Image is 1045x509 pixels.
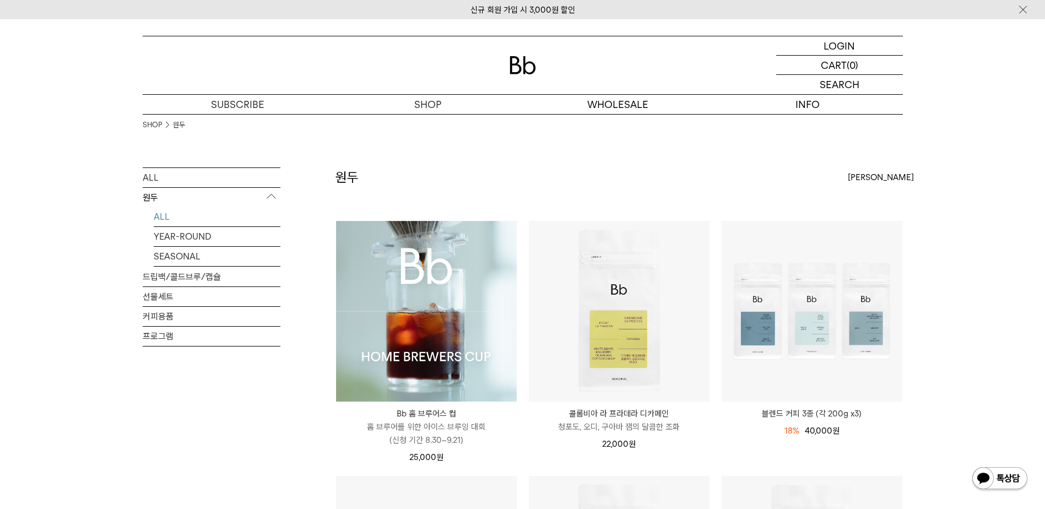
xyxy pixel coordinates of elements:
a: 블렌드 커피 3종 (각 200g x3) [722,407,902,420]
a: Bb 홈 브루어스 컵 홈 브루어를 위한 아이스 브루잉 대회(신청 기간 8.30~9.21) [336,407,517,447]
a: 드립백/콜드브루/캡슐 [143,267,280,286]
span: 원 [832,426,840,436]
a: 선물세트 [143,287,280,306]
p: 콜롬비아 라 프라데라 디카페인 [529,407,710,420]
p: Bb 홈 브루어스 컵 [336,407,517,420]
p: 원두 [143,188,280,208]
span: [PERSON_NAME] [848,171,914,184]
img: 콜롬비아 라 프라데라 디카페인 [529,221,710,402]
span: 22,000 [602,439,636,449]
a: LOGIN [776,36,903,56]
a: 콜롬비아 라 프라데라 디카페인 청포도, 오디, 구아바 잼의 달콤한 조화 [529,407,710,434]
div: 18% [784,424,799,437]
p: 청포도, 오디, 구아바 잼의 달콤한 조화 [529,420,710,434]
a: SHOP [143,120,162,131]
p: CART [821,56,847,74]
span: 25,000 [409,452,443,462]
a: ALL [143,168,280,187]
a: 신규 회원 가입 시 3,000원 할인 [470,5,575,15]
a: YEAR-ROUND [154,227,280,246]
span: 원 [629,439,636,449]
a: ALL [154,207,280,226]
p: SEARCH [820,75,859,94]
p: LOGIN [824,36,855,55]
img: 카카오톡 채널 1:1 채팅 버튼 [971,466,1028,492]
img: 로고 [510,56,536,74]
p: 홈 브루어를 위한 아이스 브루잉 대회 (신청 기간 8.30~9.21) [336,420,517,447]
span: 40,000 [805,426,840,436]
a: 프로그램 [143,327,280,346]
img: 블렌드 커피 3종 (각 200g x3) [722,221,902,402]
p: (0) [847,56,858,74]
p: INFO [713,95,903,114]
a: SUBSCRIBE [143,95,333,114]
a: 커피용품 [143,307,280,326]
a: CART (0) [776,56,903,75]
img: Bb 홈 브루어스 컵 [336,221,517,402]
h2: 원두 [335,168,359,187]
span: 원 [436,452,443,462]
a: SHOP [333,95,523,114]
p: WHOLESALE [523,95,713,114]
a: 원두 [173,120,185,131]
a: SEASONAL [154,247,280,266]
